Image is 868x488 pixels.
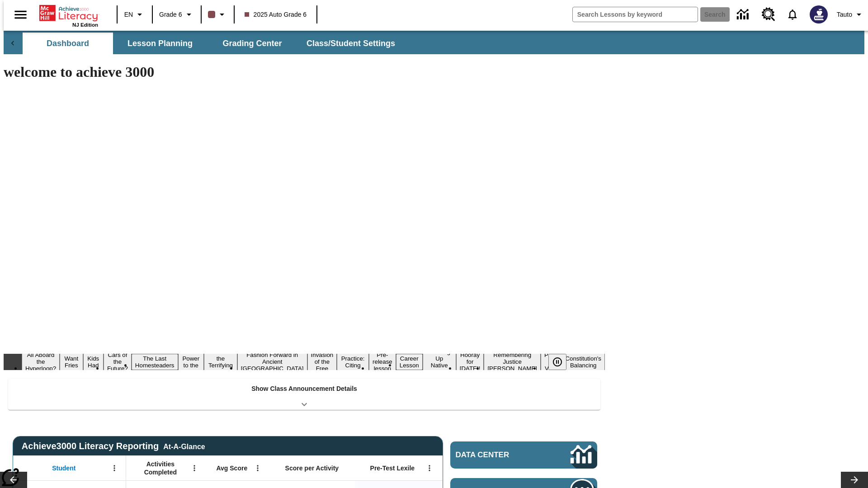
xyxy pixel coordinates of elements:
div: Home [39,3,98,28]
a: Data Center [450,441,597,469]
button: Slide 9 The Invasion of the Free CD [307,343,337,380]
input: search field [573,7,698,22]
button: Slide 16 Point of View [541,350,561,373]
span: Class/Student Settings [307,38,395,49]
span: Pre-Test Lexile [370,464,415,472]
button: Open Menu [188,461,201,475]
a: Notifications [781,3,804,26]
button: Profile/Settings [833,6,868,23]
span: Data Center [456,450,540,460]
span: Activities Completed [131,460,190,476]
button: Open Menu [251,461,264,475]
button: Slide 14 Hooray for Constitution Day! [456,350,484,373]
button: Slide 6 Solar Power to the People [178,347,204,377]
span: Dashboard [47,38,89,49]
div: SubNavbar [4,31,864,54]
button: Select a new avatar [804,3,833,26]
button: Slide 4 Cars of the Future? [104,350,132,373]
span: Achieve3000 Literacy Reporting [22,441,205,451]
button: Slide 12 Career Lesson [396,354,423,370]
button: Class color is dark brown. Change class color [204,6,231,23]
span: 2025 Auto Grade 6 [245,10,307,19]
button: Open side menu [7,1,34,28]
a: Resource Center, Will open in new tab [756,2,781,27]
div: Pause [548,354,576,370]
button: Slide 2 Do You Want Fries With That? [60,340,83,384]
span: NJ Edition [72,22,98,28]
button: Grading Center [207,33,297,54]
button: Pause [548,354,566,370]
span: Grading Center [222,38,282,49]
button: Slide 1 All Aboard the Hyperloop? [22,350,60,373]
button: Slide 3 Dirty Jobs Kids Had To Do [83,340,104,384]
button: Class/Student Settings [299,33,402,54]
button: Open Menu [108,461,121,475]
div: Show Class Announcement Details [8,379,600,410]
button: Slide 10 Mixed Practice: Citing Evidence [337,347,369,377]
span: Tauto [837,10,852,19]
p: Show Class Announcement Details [251,384,357,394]
img: Avatar [810,5,828,23]
span: EN [124,10,133,19]
span: Grade 6 [159,10,182,19]
span: Avg Score [216,464,247,472]
button: Lesson Planning [115,33,205,54]
button: Slide 8 Fashion Forward in Ancient Rome [237,350,307,373]
button: Slide 5 The Last Homesteaders [132,354,178,370]
span: Score per Activity [285,464,339,472]
span: Lesson Planning [127,38,193,49]
div: Previous Tabs [4,33,22,54]
button: Open Menu [423,461,436,475]
button: Slide 7 Attack of the Terrifying Tomatoes [204,347,237,377]
div: SubNavbar [22,33,403,54]
h1: welcome to achieve 3000 [4,64,605,80]
a: Home [39,4,98,22]
button: Dashboard [23,33,113,54]
button: Slide 13 Cooking Up Native Traditions [423,347,456,377]
div: At-A-Glance [163,441,205,451]
button: Slide 17 The Constitution's Balancing Act [561,347,605,377]
span: Student [52,464,75,472]
button: Slide 15 Remembering Justice O'Connor [484,350,541,373]
button: Grade: Grade 6, Select a grade [156,6,198,23]
button: Language: EN, Select a language [120,6,149,23]
a: Data Center [731,2,756,27]
button: Lesson carousel, Next [841,472,868,488]
button: Slide 11 Pre-release lesson [369,350,396,373]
